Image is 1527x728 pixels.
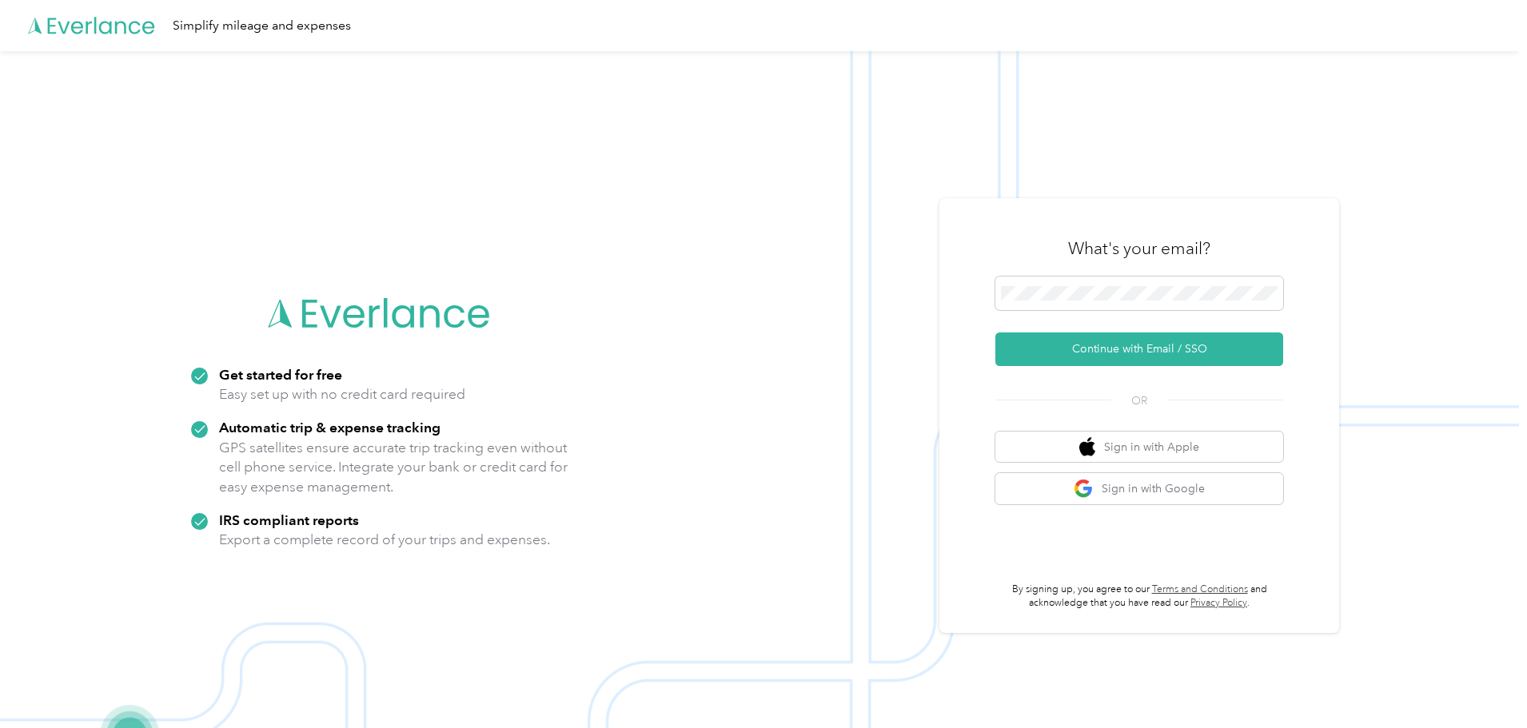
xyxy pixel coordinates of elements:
[219,384,465,404] p: Easy set up with no credit card required
[1190,597,1247,609] a: Privacy Policy
[219,366,342,383] strong: Get started for free
[1074,479,1094,499] img: google logo
[219,530,550,550] p: Export a complete record of your trips and expenses.
[1111,392,1167,409] span: OR
[995,583,1283,611] p: By signing up, you agree to our and acknowledge that you have read our .
[173,16,351,36] div: Simplify mileage and expenses
[219,511,359,528] strong: IRS compliant reports
[995,332,1283,366] button: Continue with Email / SSO
[219,438,568,497] p: GPS satellites ensure accurate trip tracking even without cell phone service. Integrate your bank...
[1079,437,1095,457] img: apple logo
[995,432,1283,463] button: apple logoSign in with Apple
[219,419,441,436] strong: Automatic trip & expense tracking
[995,473,1283,504] button: google logoSign in with Google
[1152,583,1248,595] a: Terms and Conditions
[1068,237,1210,260] h3: What's your email?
